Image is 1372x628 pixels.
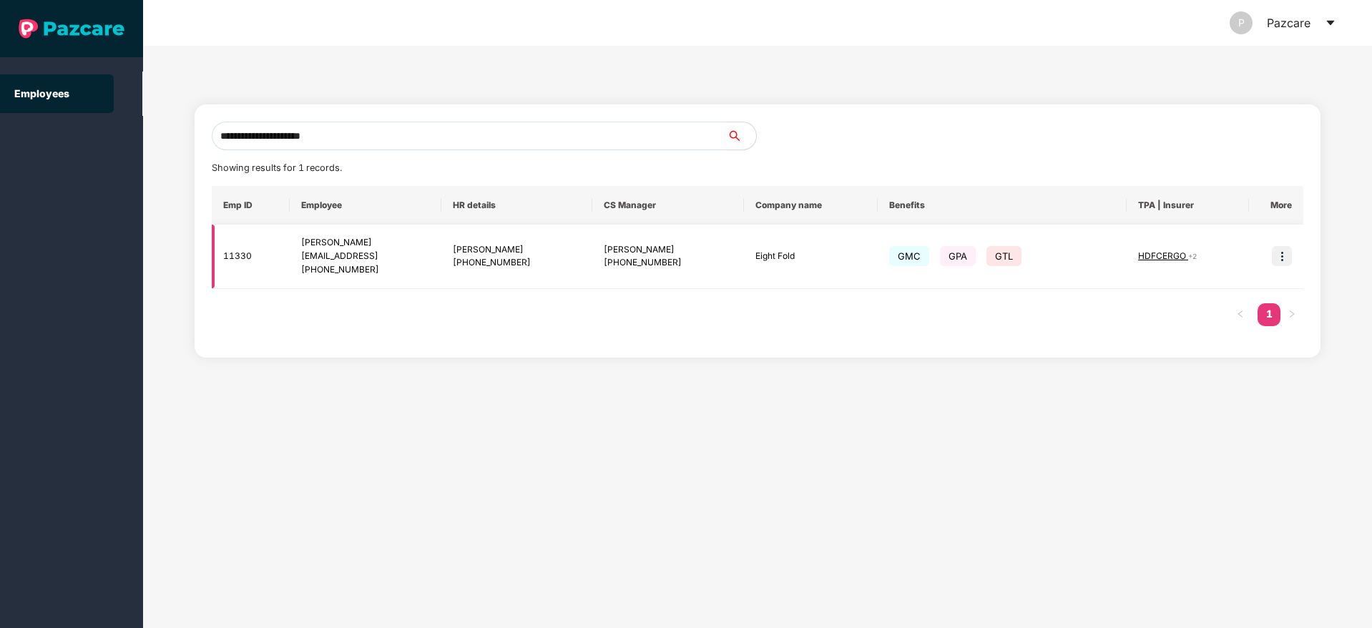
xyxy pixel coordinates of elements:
[453,256,582,270] div: [PHONE_NUMBER]
[1258,303,1280,325] a: 1
[592,186,744,225] th: CS Manager
[301,250,430,263] div: [EMAIL_ADDRESS]
[1258,303,1280,326] li: 1
[1188,252,1197,260] span: + 2
[14,87,69,99] a: Employees
[441,186,593,225] th: HR details
[986,246,1021,266] span: GTL
[1280,303,1303,326] button: right
[301,263,430,277] div: [PHONE_NUMBER]
[604,256,732,270] div: [PHONE_NUMBER]
[1238,11,1245,34] span: P
[727,130,756,142] span: search
[1325,17,1336,29] span: caret-down
[604,243,732,257] div: [PERSON_NAME]
[212,225,290,289] td: 11330
[1288,310,1296,318] span: right
[889,246,929,266] span: GMC
[290,186,441,225] th: Employee
[1229,303,1252,326] button: left
[453,243,582,257] div: [PERSON_NAME]
[940,246,976,266] span: GPA
[1272,246,1292,266] img: icon
[727,122,757,150] button: search
[1229,303,1252,326] li: Previous Page
[212,186,290,225] th: Emp ID
[744,186,878,225] th: Company name
[744,225,878,289] td: Eight Fold
[1249,186,1303,225] th: More
[878,186,1127,225] th: Benefits
[1236,310,1245,318] span: left
[1138,250,1188,261] span: HDFCERGO
[301,236,430,250] div: [PERSON_NAME]
[212,162,342,173] span: Showing results for 1 records.
[1127,186,1249,225] th: TPA | Insurer
[1280,303,1303,326] li: Next Page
